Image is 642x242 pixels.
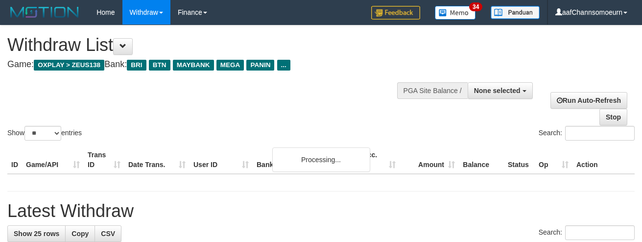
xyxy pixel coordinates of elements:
th: Game/API [22,146,84,174]
span: CSV [101,230,115,238]
th: Amount [400,146,459,174]
span: Show 25 rows [14,230,59,238]
a: Run Auto-Refresh [550,92,627,109]
th: Date Trans. [124,146,190,174]
span: MEGA [216,60,244,71]
span: MAYBANK [173,60,214,71]
a: CSV [95,225,121,242]
span: 34 [469,2,482,11]
h4: Game: Bank: [7,60,418,70]
label: Search: [539,225,635,240]
div: PGA Site Balance / [397,82,468,99]
label: Show entries [7,126,82,141]
span: OXPLAY > ZEUS138 [34,60,104,71]
span: Copy [71,230,89,238]
span: BTN [149,60,170,71]
th: Bank Acc. Name [253,146,340,174]
input: Search: [565,225,635,240]
h1: Withdraw List [7,35,418,55]
img: panduan.png [491,6,540,19]
a: Copy [65,225,95,242]
a: Stop [599,109,627,125]
div: Processing... [272,147,370,172]
a: Show 25 rows [7,225,66,242]
img: Feedback.jpg [371,6,420,20]
img: Button%20Memo.svg [435,6,476,20]
img: MOTION_logo.png [7,5,82,20]
th: Op [535,146,572,174]
span: ... [277,60,290,71]
th: Bank Acc. Number [340,146,400,174]
h1: Latest Withdraw [7,201,635,221]
th: Status [504,146,535,174]
select: Showentries [24,126,61,141]
span: None selected [474,87,521,95]
th: Balance [459,146,504,174]
span: BRI [127,60,146,71]
input: Search: [565,126,635,141]
th: Action [572,146,635,174]
span: PANIN [246,60,274,71]
label: Search: [539,126,635,141]
th: User ID [190,146,253,174]
th: ID [7,146,22,174]
button: None selected [468,82,533,99]
th: Trans ID [84,146,124,174]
